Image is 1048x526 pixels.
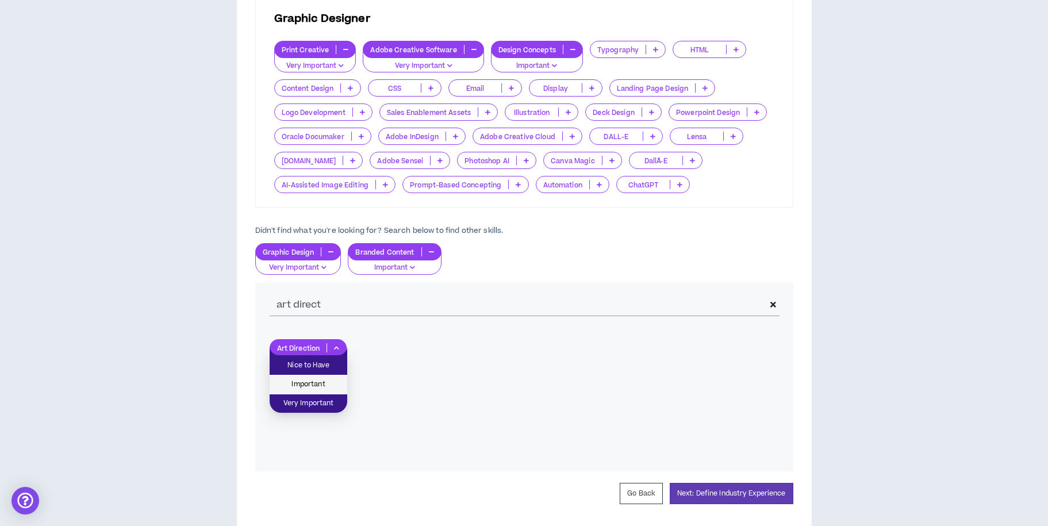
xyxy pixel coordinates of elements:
span: Very Important [277,397,340,410]
p: Adobe InDesign [379,132,446,141]
button: Very Important [255,253,341,275]
button: Very Important [274,51,356,73]
p: Display [529,84,582,93]
p: Canva Magic [544,156,602,165]
p: AI-Assisted Image Editing [275,181,376,189]
button: Next: Define Industry Experience [670,483,793,504]
p: Logo Development [275,108,352,117]
p: Oracle Documaker [275,132,351,141]
p: Powerpoint Design [669,108,747,117]
button: Very Important [363,51,483,73]
p: Landing Page Design [610,84,696,93]
p: Very Important [263,263,334,273]
input: Type here to search all skills [270,294,768,316]
p: Photoshop AI [458,156,516,165]
p: Typography [590,45,646,54]
p: Graphic Design [256,248,321,256]
p: Important [355,263,433,273]
button: Go Back [620,483,663,504]
p: Very Important [282,61,349,71]
p: Print Creative [275,45,336,54]
p: Design Concepts [492,45,563,54]
button: Important [491,51,583,73]
p: Art Direction [270,344,327,352]
p: Very Important [370,61,476,71]
p: Adobe Creative Cloud [473,132,562,141]
p: CSS [368,84,421,93]
p: Deck Design [586,108,642,117]
p: Didn't find what you're looking for? Search below to find other skills. [255,226,793,235]
p: [DOMAIN_NAME] [275,156,343,165]
div: Open Intercom Messenger [11,487,39,515]
p: Adobe Sensei [370,156,430,165]
span: Important [277,378,340,391]
p: Important [498,61,575,71]
p: Branded Content [348,248,421,256]
p: Graphic Designer [274,11,774,27]
p: DALL-E [590,132,643,141]
button: Important [348,253,441,275]
span: Nice to Have [277,359,340,372]
p: Sales Enablement Assets [380,108,478,117]
p: Lensa [670,132,723,141]
p: DallÂ·E [629,156,682,165]
p: Content Design [275,84,341,93]
p: ChatGPT [617,181,670,189]
p: Illustration [505,108,558,117]
p: Adobe Creative Software [363,45,463,54]
p: Email [449,84,502,93]
p: Prompt-Based Concepting [403,181,508,189]
p: HTML [673,45,726,54]
p: Automation [536,181,589,189]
